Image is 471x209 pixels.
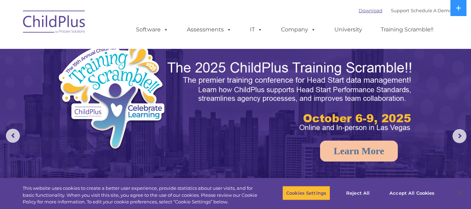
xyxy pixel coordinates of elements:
a: Software [129,23,175,37]
font: | [359,8,452,13]
img: ChildPlus by Procare Solutions [20,6,89,40]
a: Company [274,23,323,37]
button: Cookies Settings [282,186,330,200]
a: University [327,23,369,37]
a: Schedule A Demo [411,8,452,13]
button: Reject All [336,186,380,200]
button: Accept All Cookies [386,186,438,200]
a: Learn More [320,141,398,162]
div: This website uses cookies to create a better user experience, provide statistics about user visit... [23,185,259,206]
button: Close [452,185,468,201]
span: Phone number [97,75,127,80]
a: IT [243,23,269,37]
a: Support [391,8,409,13]
a: Training Scramble!! [374,23,440,37]
a: Assessments [180,23,238,37]
a: Download [359,8,382,13]
span: Last name [97,46,118,51]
